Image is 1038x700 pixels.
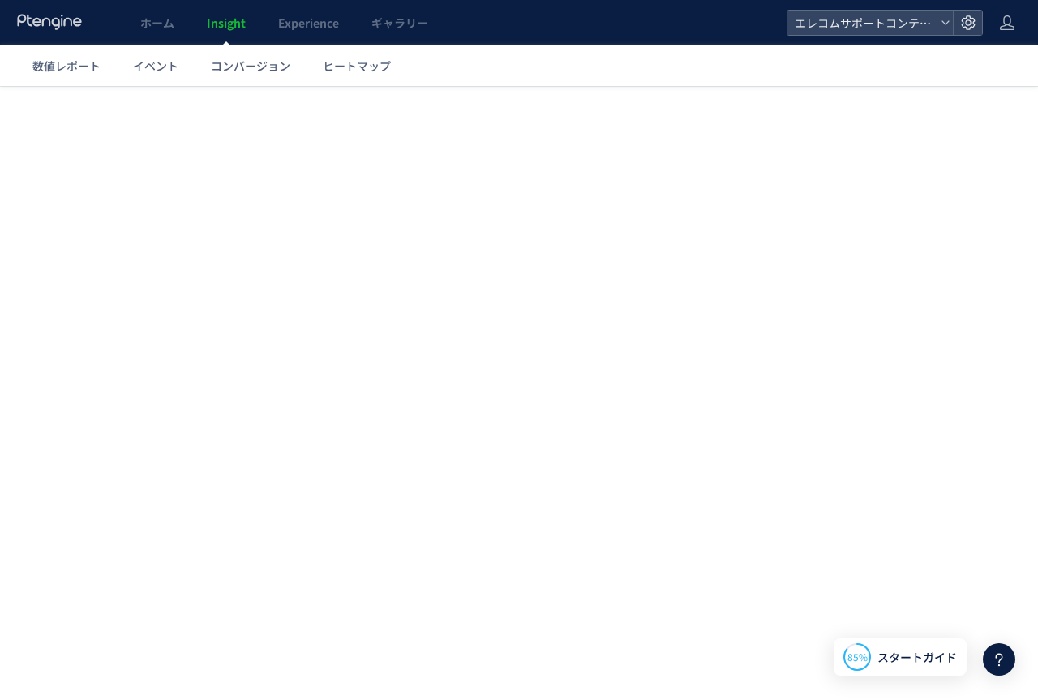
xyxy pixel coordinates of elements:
[323,58,391,74] span: ヒートマップ
[211,58,290,74] span: コンバージョン
[278,15,339,31] span: Experience
[790,11,934,35] span: エレコムサポートコンテンツ
[847,650,868,663] span: 85%
[877,649,957,666] span: スタートガイド
[207,15,246,31] span: Insight
[140,15,174,31] span: ホーム
[133,58,178,74] span: イベント
[371,15,428,31] span: ギャラリー
[32,58,101,74] span: 数値レポート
